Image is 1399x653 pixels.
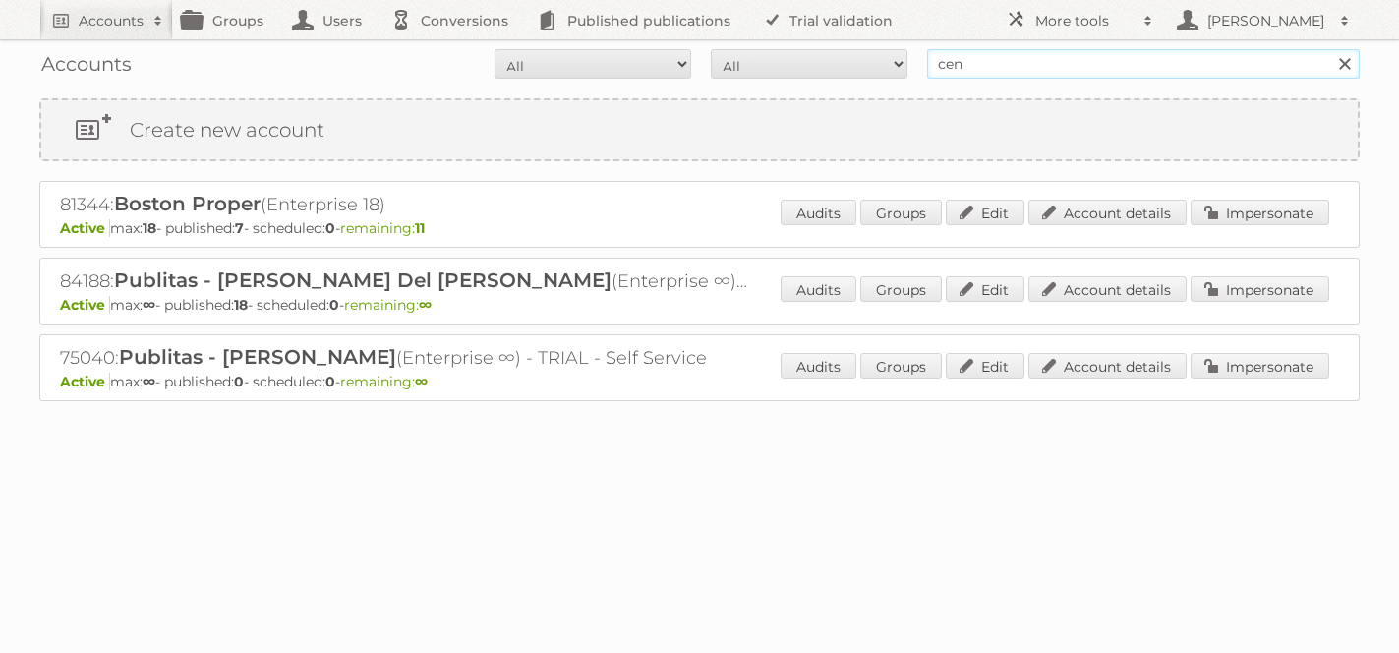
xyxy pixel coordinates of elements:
[344,296,432,314] span: remaining:
[340,219,425,237] span: remaining:
[60,373,110,390] span: Active
[781,276,856,302] a: Audits
[60,296,1339,314] p: max: - published: - scheduled: -
[79,11,144,30] h2: Accounts
[781,200,856,225] a: Audits
[946,276,1024,302] a: Edit
[1028,200,1187,225] a: Account details
[41,100,1358,159] a: Create new account
[60,345,748,371] h2: 75040: (Enterprise ∞) - TRIAL - Self Service
[1191,276,1329,302] a: Impersonate
[114,268,612,292] span: Publitas - [PERSON_NAME] Del [PERSON_NAME]
[1035,11,1134,30] h2: More tools
[325,373,335,390] strong: 0
[860,200,942,225] a: Groups
[946,200,1024,225] a: Edit
[946,353,1024,379] a: Edit
[60,268,748,294] h2: 84188: (Enterprise ∞) - TRIAL - Self Service
[60,219,1339,237] p: max: - published: - scheduled: -
[119,345,396,369] span: Publitas - [PERSON_NAME]
[1028,276,1187,302] a: Account details
[329,296,339,314] strong: 0
[234,296,248,314] strong: 18
[419,296,432,314] strong: ∞
[860,276,942,302] a: Groups
[1191,353,1329,379] a: Impersonate
[60,219,110,237] span: Active
[235,219,244,237] strong: 7
[340,373,428,390] span: remaining:
[860,353,942,379] a: Groups
[143,296,155,314] strong: ∞
[143,373,155,390] strong: ∞
[781,353,856,379] a: Audits
[1028,353,1187,379] a: Account details
[114,192,261,215] span: Boston Proper
[60,373,1339,390] p: max: - published: - scheduled: -
[1202,11,1330,30] h2: [PERSON_NAME]
[1191,200,1329,225] a: Impersonate
[415,219,425,237] strong: 11
[234,373,244,390] strong: 0
[325,219,335,237] strong: 0
[143,219,156,237] strong: 18
[60,192,748,217] h2: 81344: (Enterprise 18)
[415,373,428,390] strong: ∞
[60,296,110,314] span: Active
